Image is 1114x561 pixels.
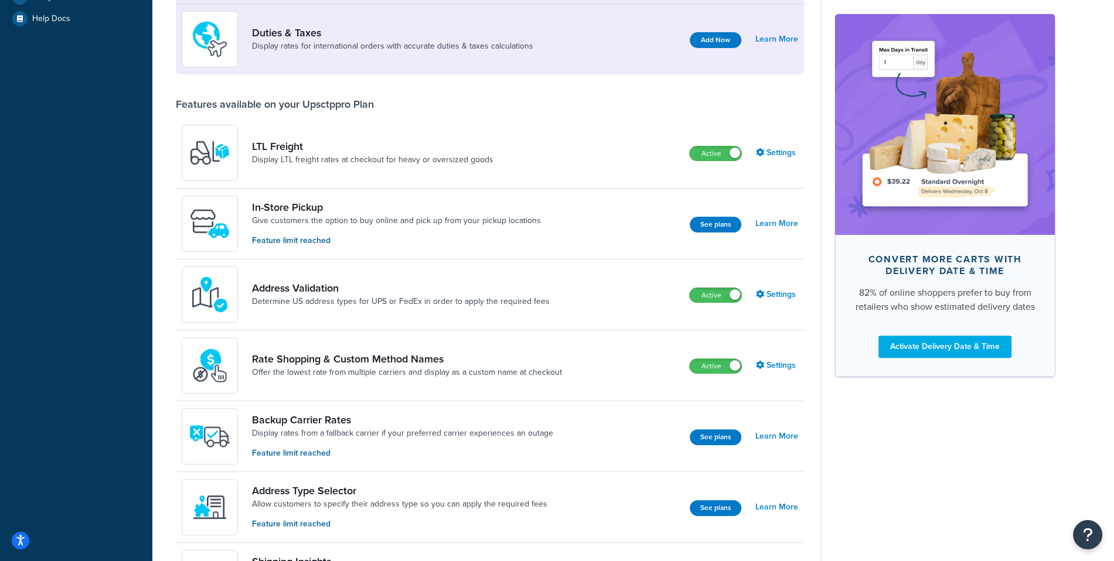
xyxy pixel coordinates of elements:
a: Help Docs [9,8,144,29]
a: Learn More [755,31,798,47]
span: Help Docs [32,14,70,24]
a: Address Validation [252,282,550,295]
a: Address Type Selector [252,484,547,497]
a: Duties & Taxes [252,26,533,39]
img: kIG8fy0lQAAAABJRU5ErkJggg== [189,274,230,315]
button: See plans [690,500,741,516]
div: Features available on your Upsctppro Plan [176,98,374,111]
a: Rate Shopping & Custom Method Names [252,353,562,365]
a: Determine US address types for UPS or FedEx in order to apply the required fees [252,296,550,307]
a: Offer the lowest rate from multiple carriers and display as a custom name at checkout [252,367,562,378]
div: 82% of online shoppers prefer to buy from retailers who show estimated delivery dates [854,285,1036,313]
img: wNXZ4XiVfOSSwAAAABJRU5ErkJggg== [189,487,230,528]
a: Activate Delivery Date & Time [878,335,1011,357]
button: See plans [690,429,741,445]
a: Learn More [755,215,798,232]
img: feature-image-ddt-36eae7f7280da8017bfb280eaccd9c446f90b1fe08728e4019434db127062ab4.png [853,32,1037,217]
label: Active [690,146,741,160]
p: Feature limit reached [252,447,553,460]
img: icon-duo-feat-rate-shopping-ecdd8bed.png [189,345,230,386]
img: wfgcfpwTIucLEAAAAASUVORK5CYII= [189,203,230,244]
a: Learn More [755,428,798,444]
p: Feature limit reached [252,234,541,247]
a: Allow customers to specify their address type so you can apply the required fees [252,498,547,510]
label: Active [690,359,741,373]
a: Display LTL freight rates at checkout for heavy or oversized goods [252,154,493,166]
label: Active [690,288,741,302]
a: Display rates from a fallback carrier if your preferred carrier experiences an outage [252,427,553,439]
img: icon-duo-feat-landed-cost-7136b061.png [189,19,230,60]
a: Settings [756,145,798,161]
a: Display rates for international orders with accurate duties & taxes calculations [252,40,533,52]
button: See plans [690,217,741,232]
img: y79ZsPf0fXUFUhFXDzUgf+ktZg5F2+ohG75+v3d2s1D9TjoU8PiyCIluIjV41seZevKCRuEjTPPOKHJsQcmKCXGdfprl3L4q7... [189,132,230,173]
a: Backup Carrier Rates [252,413,553,426]
a: Learn More [755,499,798,515]
div: Convert more carts with delivery date & time [854,253,1036,276]
img: icon-duo-feat-backup-carrier-4420b188.png [189,416,230,457]
button: Add Now [690,32,741,48]
button: Open Resource Center [1073,520,1102,549]
a: Settings [756,286,798,303]
a: In-Store Pickup [252,201,541,214]
a: Settings [756,357,798,374]
a: LTL Freight [252,140,493,153]
p: Feature limit reached [252,518,547,531]
a: Give customers the option to buy online and pick up from your pickup locations [252,215,541,227]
